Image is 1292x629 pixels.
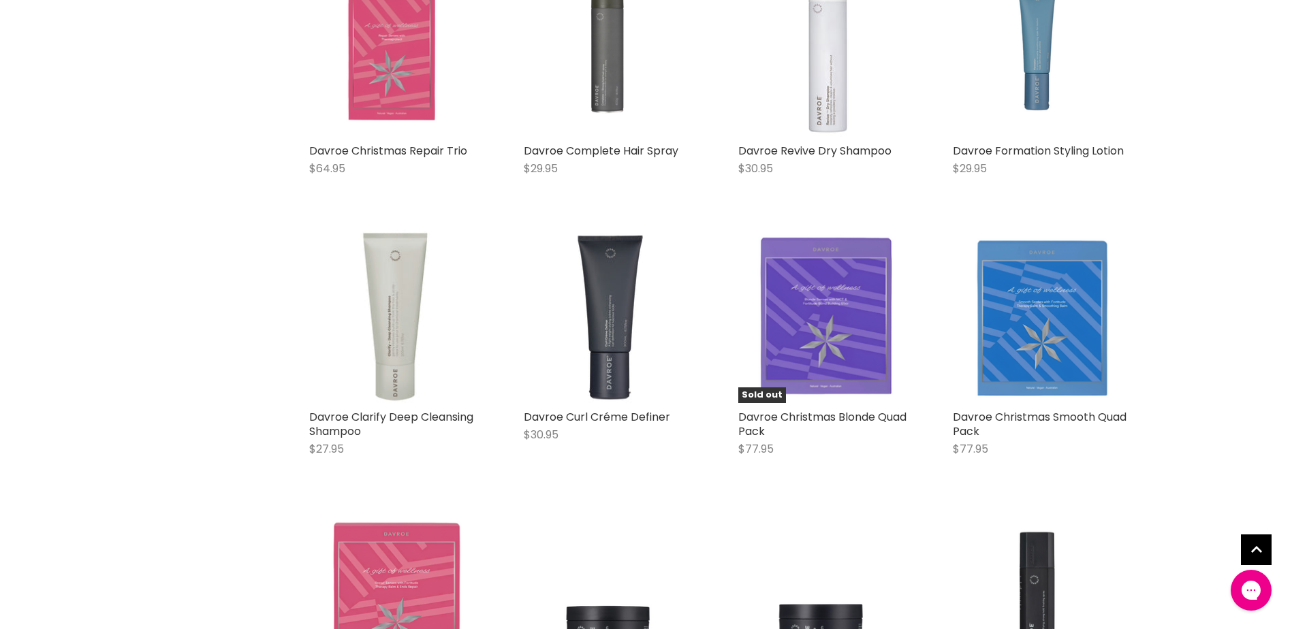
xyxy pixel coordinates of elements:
a: Davroe Curl Créme Definer [524,409,670,425]
a: Davroe Christmas Smooth Quad Pack [953,229,1126,403]
img: Davroe Christmas Blonde Quad Pack [750,229,900,403]
iframe: Gorgias live chat messenger [1224,565,1278,615]
a: Davroe Christmas Repair Trio [309,143,467,159]
a: Davroe Complete Hair Spray [524,143,678,159]
a: Davroe Clarify Deep Cleansing Shampoo [309,409,473,439]
a: Davroe Christmas Smooth Quad Pack [953,409,1126,439]
a: Davroe Christmas Blonde Quad PackSold out [738,229,912,403]
a: Davroe Revive Dry Shampoo [738,143,892,159]
span: $77.95 [953,441,988,457]
img: Davroe Clarify Deep Cleansing Shampoo [338,229,454,403]
span: $64.95 [309,161,345,176]
span: $29.95 [524,161,558,176]
img: Davroe Christmas Smooth Quad Pack [962,229,1116,403]
span: $30.95 [524,427,558,442]
a: Davroe Christmas Blonde Quad Pack [738,409,907,439]
a: Davroe Formation Styling Lotion [953,143,1124,159]
span: Sold out [738,387,786,403]
span: $27.95 [309,441,344,457]
span: $29.95 [953,161,987,176]
img: Davroe Curl Créme Definer [524,229,697,403]
span: $30.95 [738,161,773,176]
a: Davroe Clarify Deep Cleansing Shampoo [309,229,483,403]
span: $77.95 [738,441,774,457]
